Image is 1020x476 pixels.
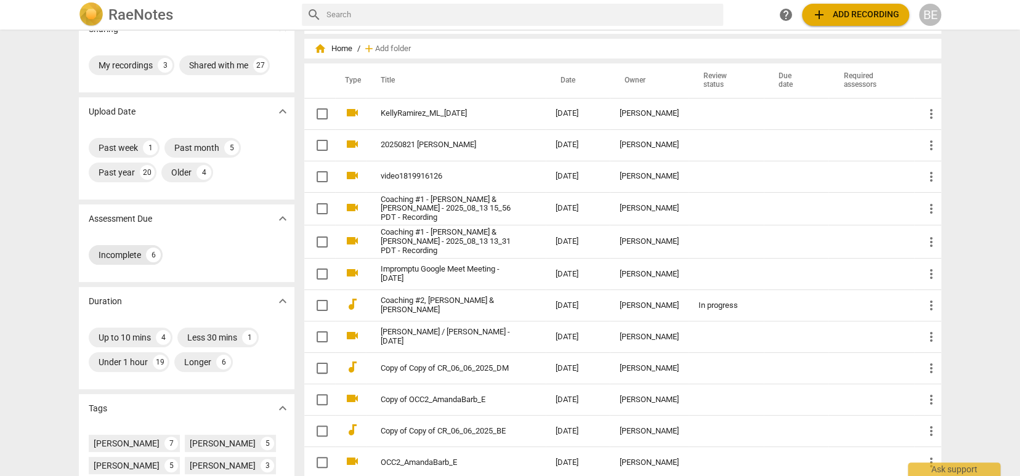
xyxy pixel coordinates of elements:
a: video1819916126 [381,172,511,181]
input: Search [326,5,718,25]
div: 3 [261,459,274,472]
span: videocam [345,105,360,120]
td: [DATE] [546,384,610,416]
a: OCC2_AmandaBarb_E [381,458,511,467]
td: [DATE] [546,321,610,353]
div: Shared with me [189,59,248,71]
a: Help [775,4,797,26]
div: Past month [174,142,219,154]
span: more_vert [924,235,939,249]
a: Coaching #1 - [PERSON_NAME] & [PERSON_NAME] - 2025_08_13 13_31 PDT - Recording [381,228,511,256]
div: 3 [158,58,172,73]
div: 4 [156,330,171,345]
span: videocam [345,391,360,406]
button: Show more [273,102,292,121]
div: 7 [164,437,178,450]
div: Ask support [908,462,1000,476]
span: videocam [345,200,360,215]
div: [PERSON_NAME] [620,109,679,118]
span: Home [314,42,352,55]
div: 20 [140,165,155,180]
div: 5 [261,437,274,450]
div: 5 [164,459,178,472]
div: Incomplete [99,249,141,261]
div: [PERSON_NAME] [620,364,679,373]
td: [DATE] [546,259,610,290]
span: audiotrack [345,422,360,437]
div: [PERSON_NAME] [620,172,679,181]
span: help [779,7,793,22]
div: [PERSON_NAME] [620,395,679,405]
span: more_vert [924,107,939,121]
div: Past week [99,142,138,154]
th: Title [366,63,546,98]
th: Owner [610,63,689,98]
div: Past year [99,166,135,179]
div: Older [171,166,192,179]
div: My recordings [99,59,153,71]
td: [DATE] [546,353,610,384]
td: [DATE] [546,161,610,192]
th: Required assessors [828,63,914,98]
a: Impromptu Google Meet Meeting - [DATE] [381,265,511,283]
span: videocam [345,328,360,343]
a: Coaching #1 - [PERSON_NAME] & [PERSON_NAME] - 2025_08_13 15_56 PDT - Recording [381,195,511,223]
td: [DATE] [546,290,610,321]
td: [DATE] [546,416,610,447]
th: Type [335,63,366,98]
p: Duration [89,295,122,308]
span: expand_more [275,211,290,226]
div: [PERSON_NAME] [620,270,679,279]
span: Add folder [375,44,411,54]
div: [PERSON_NAME] [620,458,679,467]
td: [DATE] [546,225,610,259]
span: search [307,7,322,22]
div: [PERSON_NAME] [620,237,679,246]
span: expand_more [275,104,290,119]
span: Add recording [812,7,899,22]
a: KellyRamirez_ML_[DATE] [381,109,511,118]
th: Date [546,63,610,98]
td: [DATE] [546,98,610,129]
span: more_vert [924,298,939,313]
div: 19 [153,355,168,369]
div: [PERSON_NAME] [620,427,679,436]
td: [DATE] [546,129,610,161]
span: videocam [345,137,360,151]
span: more_vert [924,329,939,344]
span: more_vert [924,138,939,153]
h2: RaeNotes [108,6,173,23]
span: videocam [345,233,360,248]
button: BE [919,4,941,26]
a: Copy of OCC2_AmandaBarb_E [381,395,511,405]
p: Upload Date [89,105,136,118]
button: Show more [273,292,292,310]
div: Less 30 mins [187,331,237,344]
a: 20250821 [PERSON_NAME] [381,140,511,150]
span: more_vert [924,169,939,184]
div: 6 [216,355,231,369]
span: home [314,42,326,55]
div: 1 [143,140,158,155]
div: [PERSON_NAME] [620,301,679,310]
img: Logo [79,2,103,27]
span: videocam [345,168,360,183]
div: Under 1 hour [99,356,148,368]
span: more_vert [924,455,939,470]
p: Tags [89,402,107,415]
span: more_vert [924,201,939,216]
span: more_vert [924,424,939,438]
div: 5 [224,140,239,155]
div: 4 [196,165,211,180]
p: Assessment Due [89,212,152,225]
span: videocam [345,454,360,469]
span: videocam [345,265,360,280]
span: expand_more [275,294,290,309]
th: Due date [764,63,829,98]
button: Upload [802,4,909,26]
a: LogoRaeNotes [79,2,292,27]
div: Up to 10 mins [99,331,151,344]
div: [PERSON_NAME] [190,459,256,472]
div: Longer [184,356,211,368]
